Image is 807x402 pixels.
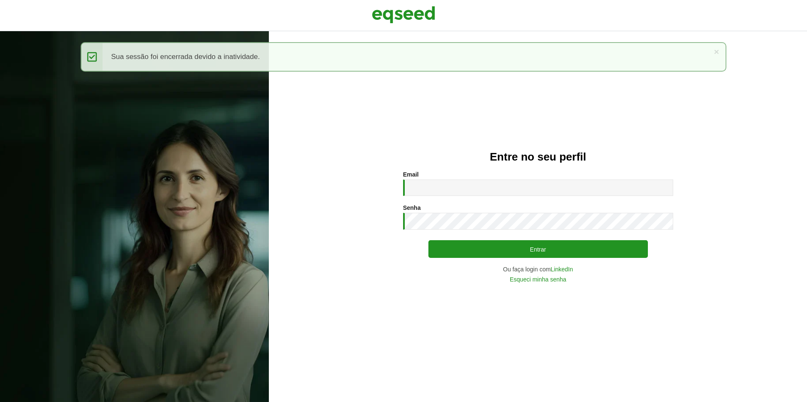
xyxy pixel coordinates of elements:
[286,151,790,163] h2: Entre no seu perfil
[372,4,435,25] img: EqSeed Logo
[403,172,419,177] label: Email
[403,205,421,211] label: Senha
[551,266,573,272] a: LinkedIn
[428,240,648,258] button: Entrar
[81,42,726,72] div: Sua sessão foi encerrada devido a inatividade.
[714,47,719,56] a: ×
[403,266,673,272] div: Ou faça login com
[510,276,566,282] a: Esqueci minha senha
